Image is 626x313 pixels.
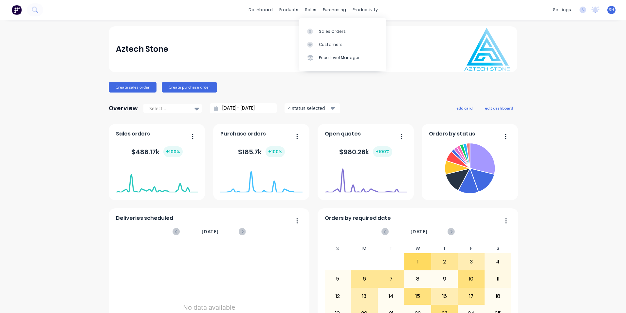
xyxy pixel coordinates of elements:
[163,146,183,157] div: + 100 %
[351,271,377,287] div: 6
[299,38,386,51] a: Customers
[302,5,320,15] div: sales
[373,146,392,157] div: + 100 %
[432,288,458,304] div: 16
[405,254,431,270] div: 1
[458,254,484,270] div: 3
[245,5,276,15] a: dashboard
[378,244,405,253] div: T
[325,288,351,304] div: 12
[485,254,511,270] div: 4
[319,42,342,48] div: Customers
[288,105,329,112] div: 4 status selected
[411,228,428,235] span: [DATE]
[299,25,386,38] a: Sales Orders
[162,82,217,93] button: Create purchase order
[109,102,138,115] div: Overview
[320,5,349,15] div: purchasing
[464,28,510,71] img: Aztech Stone
[485,288,511,304] div: 18
[116,130,150,138] span: Sales orders
[285,103,340,113] button: 4 status selected
[202,228,219,235] span: [DATE]
[116,43,168,56] div: Aztech Stone
[266,146,285,157] div: + 100 %
[276,5,302,15] div: products
[351,288,377,304] div: 13
[378,288,404,304] div: 14
[349,5,381,15] div: productivity
[458,244,485,253] div: F
[432,271,458,287] div: 9
[405,288,431,304] div: 15
[109,82,156,93] button: Create sales order
[325,271,351,287] div: 5
[485,244,511,253] div: S
[12,5,22,15] img: Factory
[485,271,511,287] div: 11
[609,7,614,13] span: SH
[431,244,458,253] div: T
[458,288,484,304] div: 17
[116,214,173,222] span: Deliveries scheduled
[339,146,392,157] div: $ 980.26k
[550,5,574,15] div: settings
[238,146,285,157] div: $ 185.7k
[319,29,346,34] div: Sales Orders
[319,55,360,61] div: Price Level Manager
[481,104,517,112] button: edit dashboard
[429,130,475,138] span: Orders by status
[458,271,484,287] div: 10
[404,244,431,253] div: W
[131,146,183,157] div: $ 488.17k
[432,254,458,270] div: 2
[299,51,386,64] a: Price Level Manager
[325,130,361,138] span: Open quotes
[405,271,431,287] div: 8
[324,244,351,253] div: S
[351,244,378,253] div: M
[452,104,477,112] button: add card
[220,130,266,138] span: Purchase orders
[378,271,404,287] div: 7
